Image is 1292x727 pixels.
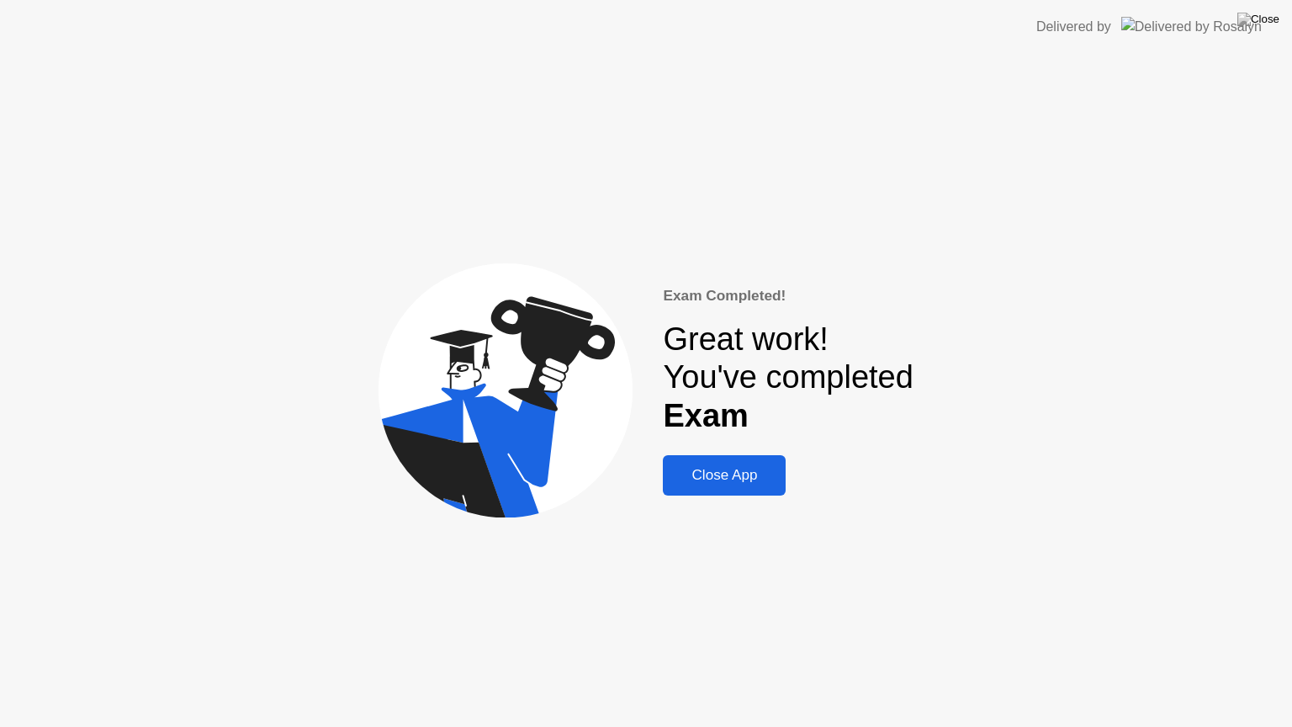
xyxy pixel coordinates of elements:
[663,285,913,307] div: Exam Completed!
[1036,17,1111,37] div: Delivered by
[668,467,781,484] div: Close App
[1121,17,1262,36] img: Delivered by Rosalyn
[663,398,748,433] b: Exam
[663,455,786,496] button: Close App
[663,321,913,436] div: Great work! You've completed
[1237,13,1279,26] img: Close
